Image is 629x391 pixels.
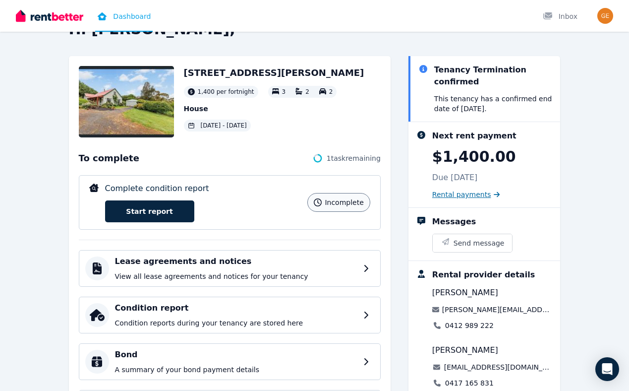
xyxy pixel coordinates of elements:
p: House [184,104,364,114]
p: Condition reports during your tenancy are stored here [115,318,357,328]
span: [DATE] - [DATE] [201,122,247,130]
a: 0412 989 222 [445,321,494,330]
a: [EMAIL_ADDRESS][DOMAIN_NAME] [444,362,553,372]
h2: [STREET_ADDRESS][PERSON_NAME] [184,66,364,80]
img: Property Url [79,66,174,137]
div: Open Intercom Messenger [595,357,619,381]
span: 1 task remaining [327,153,381,163]
img: RentBetter [16,8,83,23]
a: 0417 165 831 [445,378,494,388]
p: This tenancy has a confirmed end date of [DATE] . [434,94,553,114]
a: Rental payments [432,190,500,199]
span: Send message [454,238,505,248]
p: View all lease agreements and notices for your tenancy [115,271,357,281]
span: [PERSON_NAME] [432,287,498,299]
img: Complete condition report [89,184,99,192]
span: To complete [79,151,139,165]
span: 2 [329,88,333,95]
p: $1,400.00 [432,148,516,166]
h4: Condition report [115,302,357,314]
a: Start report [105,200,194,222]
div: Tenancy Termination confirmed [434,64,553,88]
span: Rental payments [432,190,491,199]
p: Complete condition report [105,183,209,195]
span: 2 [305,88,309,95]
h4: Bond [115,349,357,361]
p: Due [DATE] [432,172,478,184]
a: [PERSON_NAME][EMAIL_ADDRESS][DOMAIN_NAME] [442,305,553,315]
span: 1,400 per fortnight [198,88,254,96]
span: incomplete [325,197,363,207]
p: A summary of your bond payment details [115,365,357,375]
h4: Lease agreements and notices [115,256,357,267]
div: Inbox [543,11,577,21]
span: 3 [282,88,286,95]
span: [PERSON_NAME] [432,344,498,356]
div: Messages [432,216,476,228]
button: Send message [433,234,513,252]
div: Rental provider details [432,269,535,281]
div: Next rent payment [432,130,516,142]
img: Matthew Oastler [597,8,613,24]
